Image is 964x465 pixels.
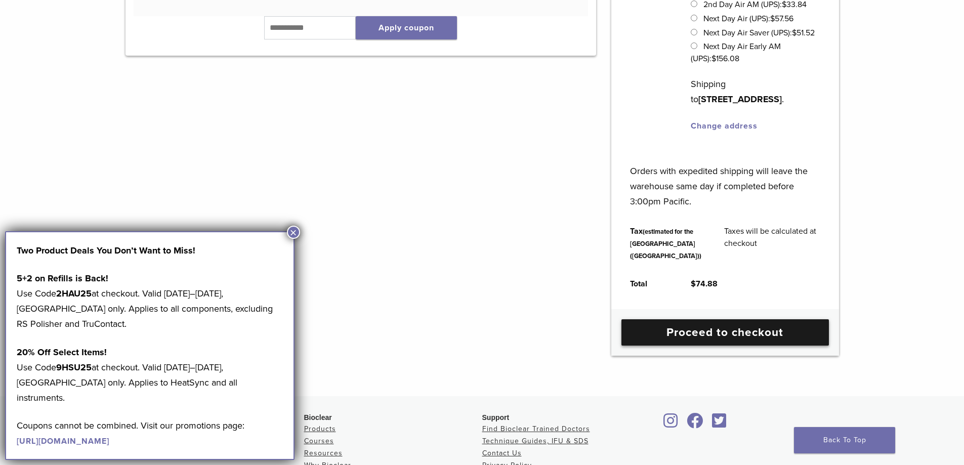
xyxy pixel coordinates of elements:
span: Support [482,413,510,421]
a: Courses [304,437,334,445]
a: Contact Us [482,449,522,457]
strong: 9HSU25 [56,362,92,373]
bdi: 57.56 [770,14,793,24]
a: [URL][DOMAIN_NAME] [17,436,109,446]
bdi: 156.08 [711,54,739,64]
a: Change address [691,121,758,131]
span: $ [691,279,696,289]
a: Back To Top [794,427,895,453]
a: Bioclear [709,419,730,429]
a: Resources [304,449,343,457]
a: Products [304,425,336,433]
strong: 5+2 on Refills is Back! [17,273,108,284]
span: $ [792,28,797,38]
p: Coupons cannot be combined. Visit our promotions page: [17,418,283,448]
button: Apply coupon [356,16,457,39]
p: Use Code at checkout. Valid [DATE]–[DATE], [GEOGRAPHIC_DATA] only. Applies to all components, exc... [17,271,283,331]
a: Find Bioclear Trained Doctors [482,425,590,433]
a: Proceed to checkout [621,319,829,346]
strong: 20% Off Select Items! [17,347,107,358]
span: $ [711,54,716,64]
strong: 2HAU25 [56,288,92,299]
th: Tax [619,217,713,270]
th: Total [619,270,680,298]
label: Next Day Air Saver (UPS): [703,28,815,38]
p: Shipping to . [691,76,820,107]
bdi: 74.88 [691,279,718,289]
a: Bioclear [684,419,707,429]
label: Next Day Air (UPS): [703,14,793,24]
a: Technique Guides, IFU & SDS [482,437,589,445]
button: Close [287,226,300,239]
p: Orders with expedited shipping will leave the warehouse same day if completed before 3:00pm Pacific. [630,148,820,209]
span: Bioclear [304,413,332,421]
strong: [STREET_ADDRESS] [698,94,782,105]
label: Next Day Air Early AM (UPS): [691,41,780,64]
a: Bioclear [660,419,682,429]
small: (estimated for the [GEOGRAPHIC_DATA] ([GEOGRAPHIC_DATA])) [630,228,701,260]
td: Taxes will be calculated at checkout [713,217,831,270]
span: $ [770,14,775,24]
bdi: 51.52 [792,28,815,38]
p: Use Code at checkout. Valid [DATE]–[DATE], [GEOGRAPHIC_DATA] only. Applies to HeatSync and all in... [17,345,283,405]
strong: Two Product Deals You Don’t Want to Miss! [17,245,195,256]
